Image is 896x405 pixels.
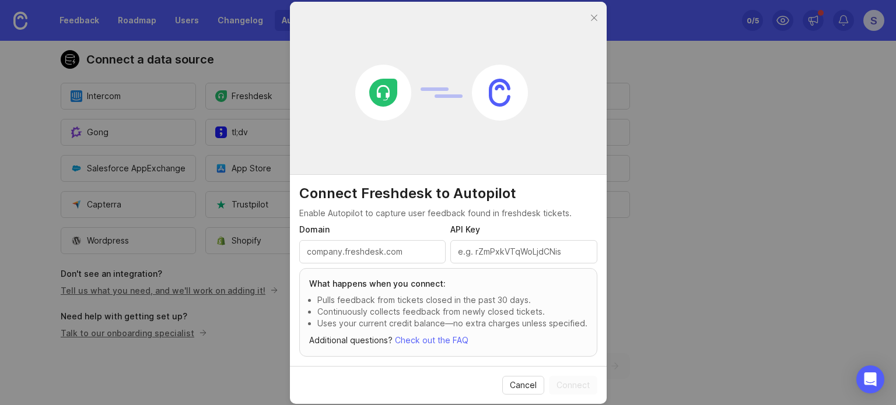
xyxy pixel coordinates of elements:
a: Check out the FAQ [395,335,468,345]
h3: What happens when you connect: [309,278,587,290]
p: Domain [299,224,330,235]
button: Cancel [502,376,544,395]
h2: Connect Freshdesk to Autopilot [299,184,597,203]
span: Cancel [510,379,537,391]
p: Enable Autopilot to capture user feedback found in freshdesk tickets. [299,207,597,219]
input: Domain [307,245,439,258]
p: Uses your current credit balance—no extra charges unless specified. [317,318,587,329]
p: Continuously collects feedback from newly closed tickets. [317,306,587,318]
p: Additional questions? [309,334,587,347]
input: API Key [458,245,590,258]
div: Open Intercom Messenger [856,365,884,393]
p: Pulls feedback from tickets closed in the past 30 days. [317,294,587,306]
p: API Key [450,224,480,235]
